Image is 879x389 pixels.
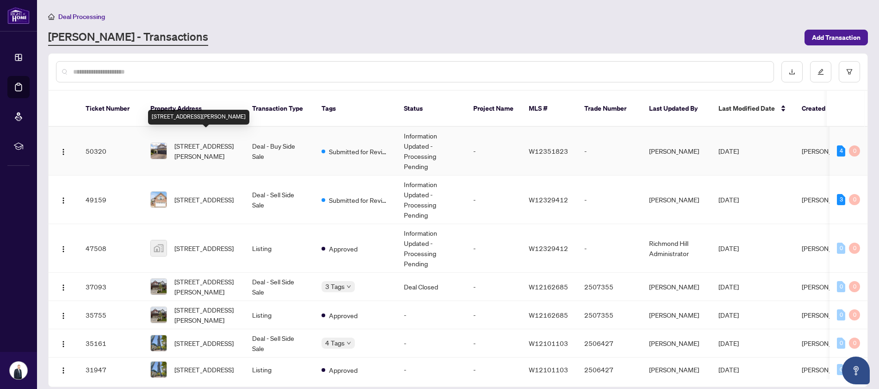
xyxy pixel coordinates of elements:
td: - [466,224,521,273]
span: home [48,13,55,20]
th: MLS # [521,91,577,127]
td: [PERSON_NAME] [642,176,711,224]
span: [STREET_ADDRESS] [174,364,234,375]
td: Deal - Sell Side Sale [245,273,314,301]
span: [DATE] [718,339,739,347]
div: 0 [849,243,860,254]
th: Trade Number [577,91,642,127]
span: Deal Processing [58,13,105,21]
td: Listing [245,224,314,273]
td: Richmond Hill Administrator [642,224,711,273]
td: 49159 [78,176,143,224]
div: 0 [849,338,860,349]
td: Listing [245,358,314,382]
span: [DATE] [718,311,739,319]
button: Logo [56,362,71,377]
img: thumbnail-img [151,192,167,207]
span: down [347,341,351,345]
th: Created By [794,91,850,127]
span: Last Modified Date [718,103,775,113]
div: 0 [837,338,845,349]
td: Information Updated - Processing Pending [396,127,466,176]
span: Approved [329,365,358,375]
img: Logo [60,197,67,204]
span: [PERSON_NAME] [802,311,852,319]
div: 0 [849,194,860,205]
td: 2507355 [577,273,642,301]
img: thumbnail-img [151,307,167,323]
span: [PERSON_NAME] [802,195,852,204]
th: Ticket Number [78,91,143,127]
img: thumbnail-img [151,362,167,377]
span: W12101103 [529,365,568,374]
div: 0 [849,281,860,292]
span: [PERSON_NAME] [802,147,852,155]
th: Transaction Type [245,91,314,127]
img: Logo [60,340,67,348]
th: Property Address [143,91,245,127]
img: logo [7,7,30,24]
td: Deal - Sell Side Sale [245,329,314,358]
button: Logo [56,307,71,322]
a: [PERSON_NAME] - Transactions [48,29,208,46]
td: 37093 [78,273,143,301]
div: 0 [849,309,860,320]
button: download [781,61,803,82]
img: thumbnail-img [151,335,167,351]
th: Last Updated By [642,91,711,127]
span: download [789,69,795,75]
span: [STREET_ADDRESS][PERSON_NAME] [174,141,237,161]
button: Add Transaction [805,30,868,45]
td: 2506427 [577,329,642,358]
div: 3 [837,194,845,205]
td: - [466,301,521,329]
img: Logo [60,284,67,291]
span: [STREET_ADDRESS] [174,338,234,348]
td: [PERSON_NAME] [642,273,711,301]
td: Listing [245,301,314,329]
td: [PERSON_NAME] [642,358,711,382]
img: thumbnail-img [151,240,167,256]
td: [PERSON_NAME] [642,301,711,329]
span: [DATE] [718,282,739,291]
div: 0 [837,281,845,292]
img: Logo [60,148,67,156]
span: Add Transaction [812,30,860,45]
td: [PERSON_NAME] [642,329,711,358]
button: Logo [56,279,71,294]
span: [DATE] [718,195,739,204]
td: - [396,329,466,358]
span: filter [846,69,853,75]
img: Logo [60,312,67,320]
td: - [466,358,521,382]
span: Approved [329,244,358,254]
div: 0 [849,145,860,157]
span: [PERSON_NAME] [802,339,852,347]
span: [DATE] [718,244,739,252]
td: Information Updated - Processing Pending [396,176,466,224]
span: [STREET_ADDRESS] [174,243,234,253]
img: thumbnail-img [151,143,167,159]
th: Status [396,91,466,127]
span: [STREET_ADDRESS][PERSON_NAME] [174,276,237,297]
span: W12101103 [529,339,568,347]
span: down [347,284,351,289]
td: 35755 [78,301,143,329]
td: 35161 [78,329,143,358]
span: [DATE] [718,365,739,374]
td: - [466,127,521,176]
td: - [577,127,642,176]
span: 3 Tags [325,281,345,292]
div: 0 [837,364,845,375]
td: - [466,176,521,224]
div: 0 [837,243,845,254]
td: Information Updated - Processing Pending [396,224,466,273]
img: Logo [60,245,67,253]
td: - [466,273,521,301]
span: Submitted for Review [329,146,389,157]
span: [STREET_ADDRESS][PERSON_NAME] [174,305,237,325]
span: W12162685 [529,311,568,319]
td: 2507355 [577,301,642,329]
th: Last Modified Date [711,91,794,127]
div: 0 [837,309,845,320]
